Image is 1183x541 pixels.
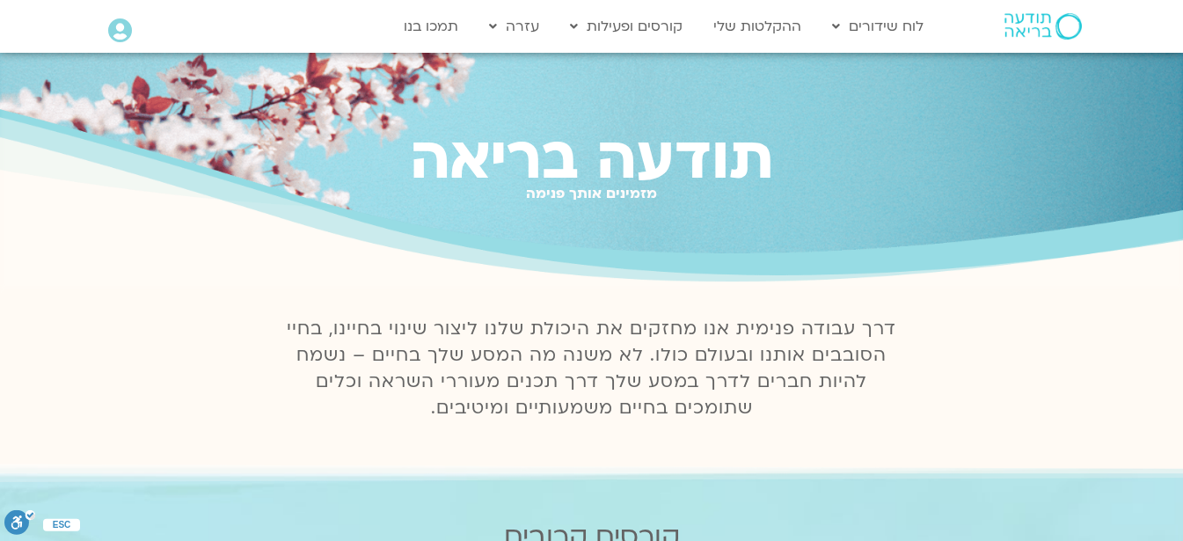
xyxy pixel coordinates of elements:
a: תמכו בנו [395,10,467,43]
a: ההקלטות שלי [705,10,810,43]
a: קורסים ופעילות [561,10,691,43]
img: תודעה בריאה [1004,13,1082,40]
p: דרך עבודה פנימית אנו מחזקים את היכולת שלנו ליצור שינוי בחיינו, בחיי הסובבים אותנו ובעולם כולו. לא... [277,316,907,421]
a: עזרה [480,10,548,43]
a: לוח שידורים [823,10,932,43]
